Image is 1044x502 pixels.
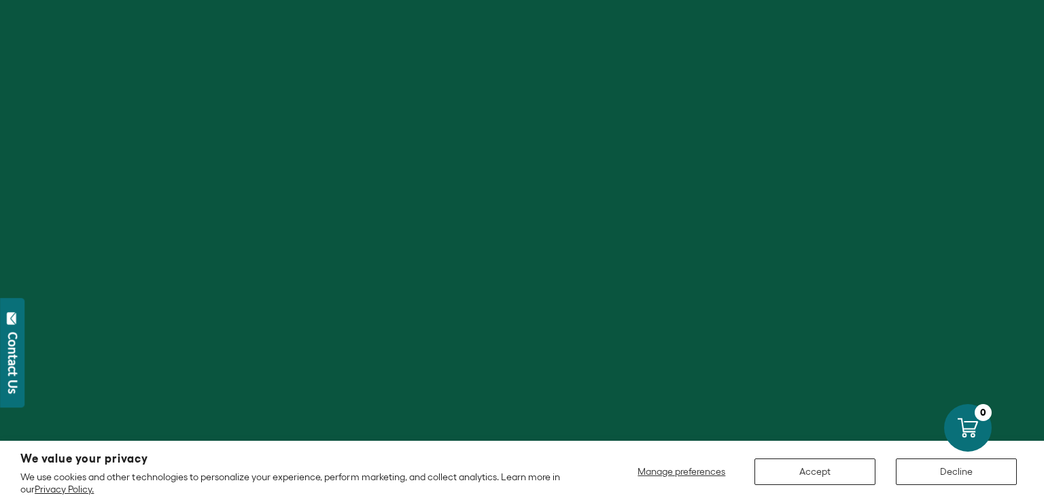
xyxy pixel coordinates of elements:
button: Manage preferences [629,458,734,485]
a: Privacy Policy. [35,484,94,495]
span: Manage preferences [638,466,725,477]
button: Accept [754,458,875,485]
div: 0 [975,404,992,421]
p: We use cookies and other technologies to personalize your experience, perform marketing, and coll... [20,471,579,495]
h2: We value your privacy [20,453,579,465]
div: Contact Us [6,332,20,394]
button: Decline [896,458,1017,485]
